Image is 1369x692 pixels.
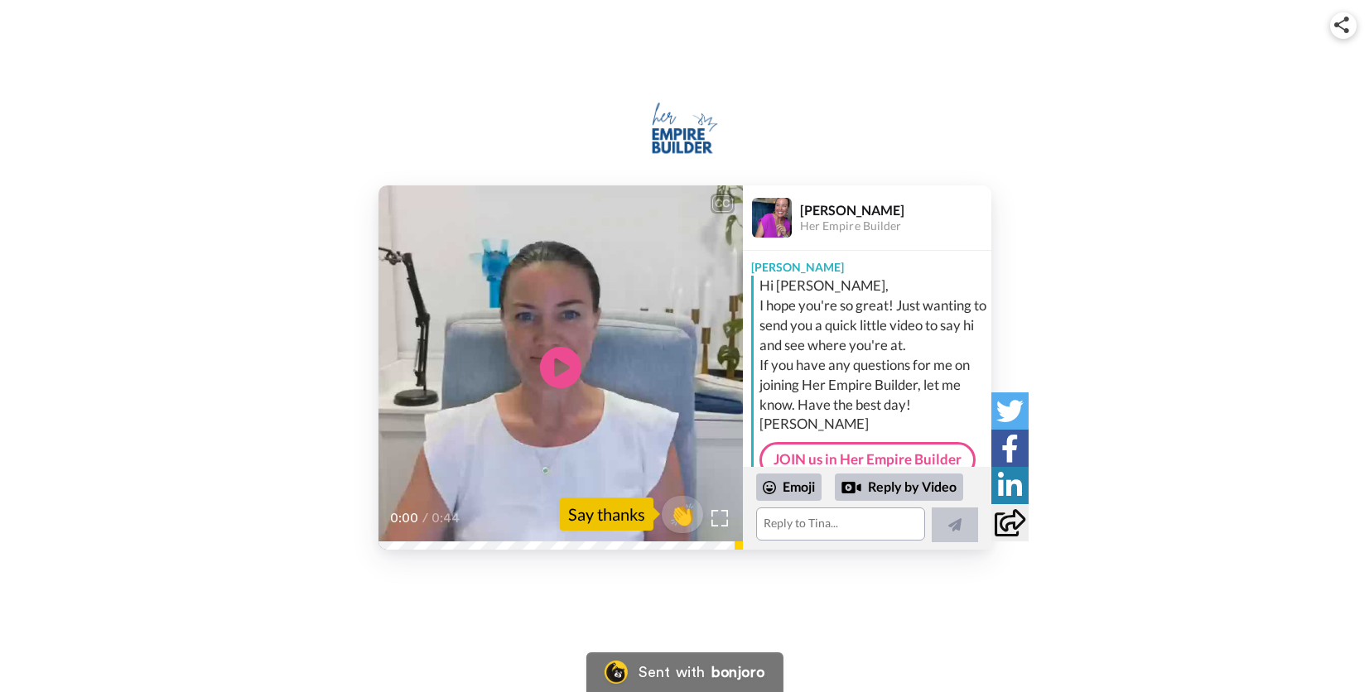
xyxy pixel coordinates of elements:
[711,510,728,526] img: Full screen
[390,508,419,528] span: 0:00
[712,195,733,212] div: CC
[560,497,653,531] div: Say thanks
[759,276,987,435] div: Hi [PERSON_NAME], I hope you're so great! Just wanting to send you a quick little video to say hi...
[422,508,428,528] span: /
[431,508,460,528] span: 0:44
[841,478,861,497] div: Reply by Video
[662,501,703,527] span: 👏
[759,442,976,477] a: JOIN us in Her Empire Builder
[662,496,703,533] button: 👏
[800,219,991,233] div: Her Empire Builder
[743,251,991,276] div: [PERSON_NAME]
[800,202,991,218] div: [PERSON_NAME]
[752,198,792,238] img: Profile Image
[835,473,963,502] div: Reply by Video
[1334,17,1349,33] img: ic_share.svg
[756,473,822,500] div: Emoji
[652,94,718,161] img: logo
